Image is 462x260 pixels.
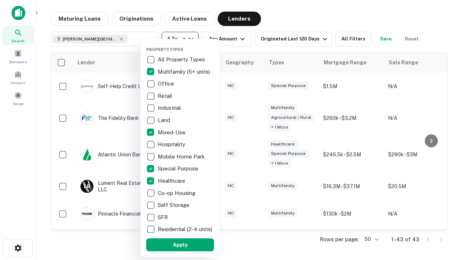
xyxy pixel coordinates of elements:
p: Industrial [158,104,182,112]
p: SFR [158,213,169,222]
span: Property Types [146,47,183,52]
p: Retail [158,92,174,100]
p: Office [158,79,175,88]
p: Self Storage [158,201,191,209]
p: Land [158,116,171,125]
p: Hospitality [158,140,187,149]
button: Apply [146,238,214,251]
p: Co-op Housing [158,189,197,198]
p: Mobile Home Park [158,152,206,161]
p: Mixed-Use [158,128,187,137]
p: Special Purpose [158,164,200,173]
iframe: Chat Widget [426,202,462,237]
p: Multifamily (5+ units) [158,68,212,76]
p: Healthcare [158,177,187,185]
p: Residential (2-4 units) [158,225,214,234]
p: All Property Types [158,55,206,64]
